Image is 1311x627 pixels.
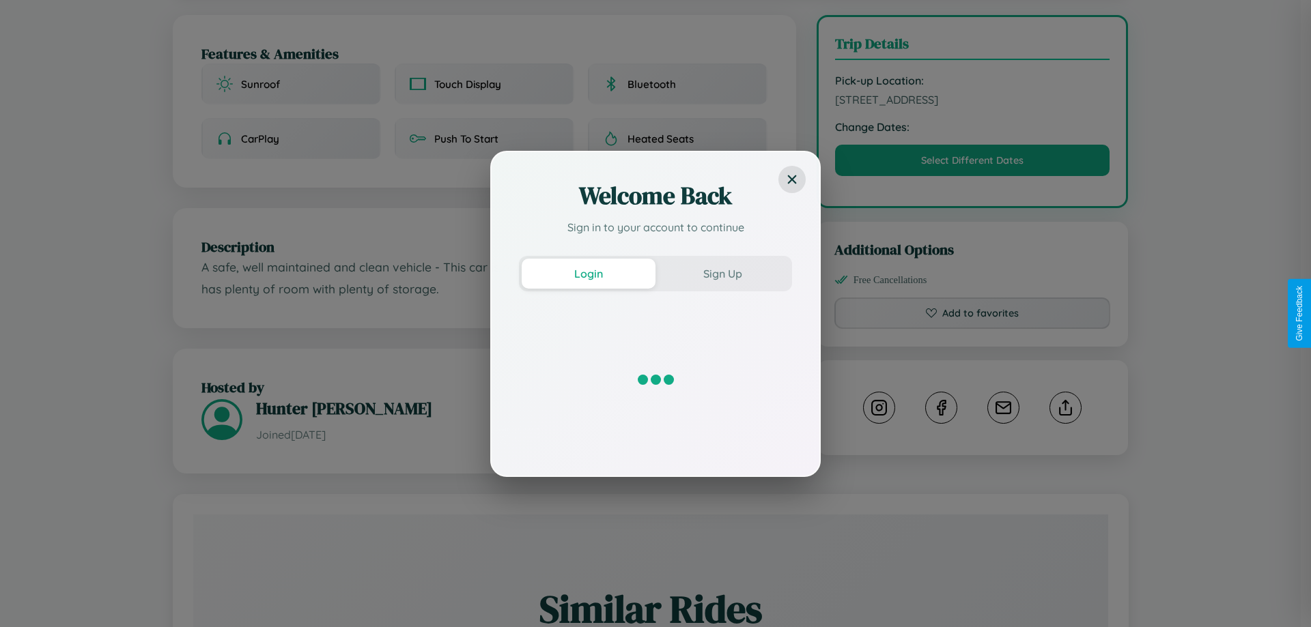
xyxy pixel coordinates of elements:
button: Sign Up [655,259,789,289]
button: Login [522,259,655,289]
div: Give Feedback [1295,286,1304,341]
p: Sign in to your account to continue [519,219,792,235]
h2: Welcome Back [519,179,792,212]
iframe: Intercom live chat [14,581,46,613]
